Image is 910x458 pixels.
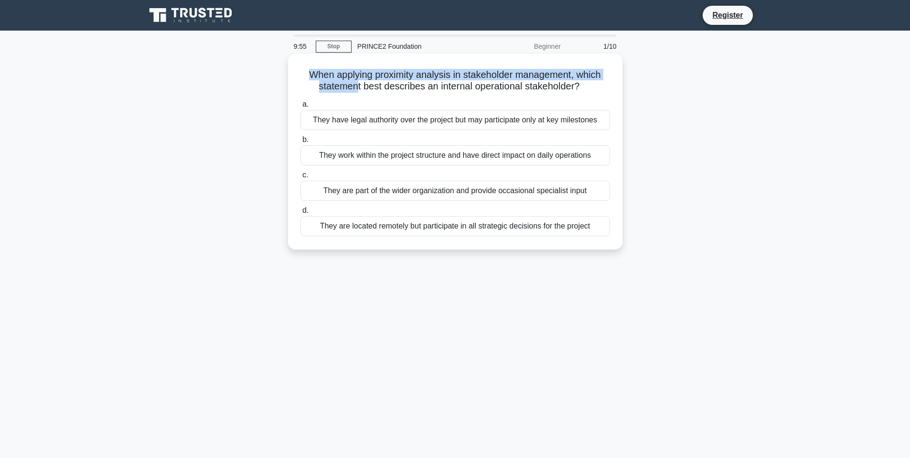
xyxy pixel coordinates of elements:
[567,37,622,56] div: 1/10
[302,100,309,108] span: a.
[300,216,610,236] div: They are located remotely but participate in all strategic decisions for the project
[300,181,610,201] div: They are part of the wider organization and provide occasional specialist input
[288,37,316,56] div: 9:55
[302,135,309,143] span: b.
[300,110,610,130] div: They have legal authority over the project but may participate only at key milestones
[316,41,352,53] a: Stop
[300,69,611,93] h5: When applying proximity analysis in stakeholder management, which statement best describes an int...
[707,9,749,21] a: Register
[302,206,309,214] span: d.
[352,37,483,56] div: PRINCE2 Foundation
[300,145,610,165] div: They work within the project structure and have direct impact on daily operations
[302,171,308,179] span: c.
[483,37,567,56] div: Beginner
